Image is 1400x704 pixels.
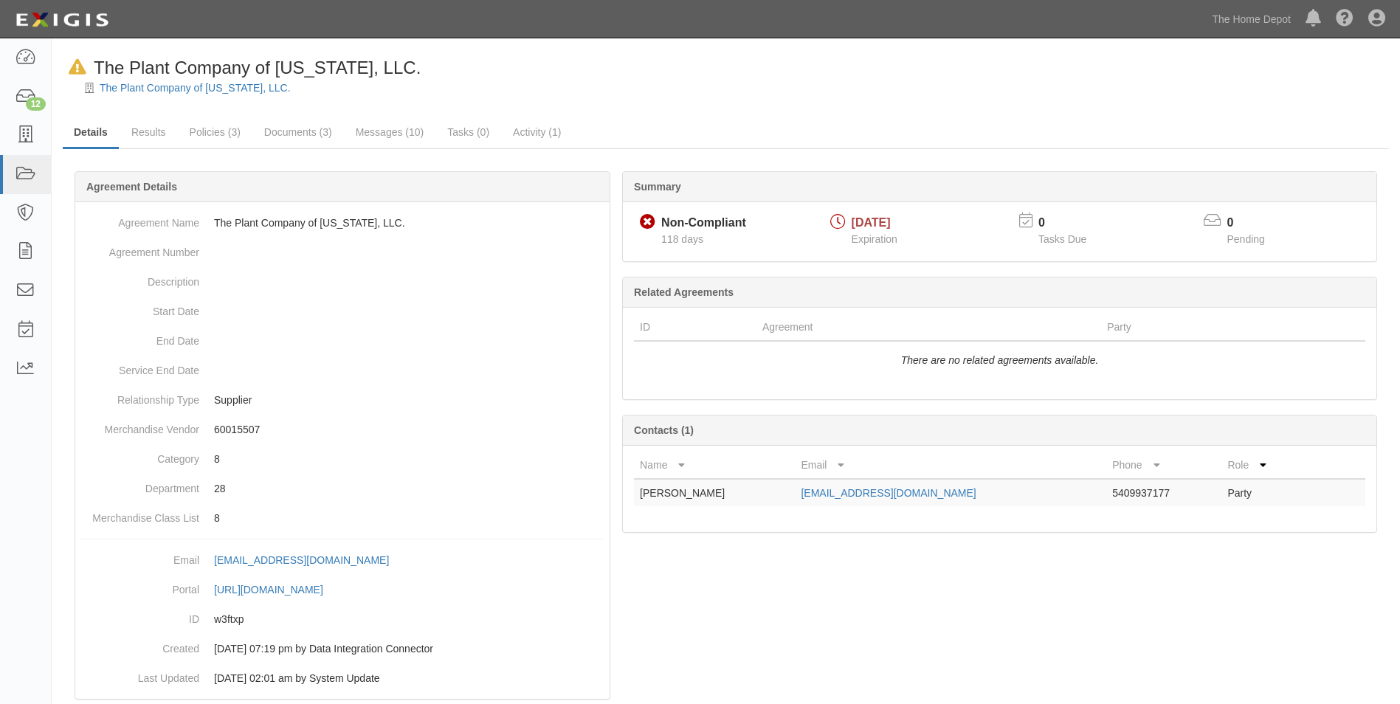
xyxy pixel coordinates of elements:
dt: Email [81,545,199,567]
i: In Default since 06/11/2025 [69,60,86,75]
dd: [DATE] 07:19 pm by Data Integration Connector [81,634,604,663]
i: Non-Compliant [640,215,655,230]
td: Party [1221,479,1306,506]
i: There are no related agreements available. [901,354,1099,366]
a: Results [120,117,177,147]
a: [EMAIL_ADDRESS][DOMAIN_NAME] [214,554,405,566]
dt: Service End Date [81,356,199,378]
span: Expiration [852,233,897,245]
div: Non-Compliant [661,215,746,232]
span: The Plant Company of [US_STATE], LLC. [94,58,421,77]
a: Tasks (0) [436,117,500,147]
dd: The Plant Company of [US_STATE], LLC. [81,208,604,238]
dt: End Date [81,326,199,348]
dt: Relationship Type [81,385,199,407]
span: [DATE] [852,216,891,229]
dt: Agreement Name [81,208,199,230]
span: Since 05/21/2025 [661,233,703,245]
dt: Agreement Number [81,238,199,260]
dt: Portal [81,575,199,597]
a: Documents (3) [253,117,343,147]
div: [EMAIL_ADDRESS][DOMAIN_NAME] [214,553,389,567]
p: 0 [1038,215,1105,232]
p: 8 [214,511,604,525]
dd: Supplier [81,385,604,415]
th: Role [1221,452,1306,479]
dd: w3ftxp [81,604,604,634]
dt: Department [81,474,199,496]
a: [EMAIL_ADDRESS][DOMAIN_NAME] [801,487,976,499]
th: Phone [1106,452,1221,479]
b: Related Agreements [634,286,734,298]
span: Pending [1227,233,1265,245]
i: Help Center - Complianz [1336,10,1354,28]
dt: Description [81,267,199,289]
dt: Start Date [81,297,199,319]
th: Party [1101,314,1300,341]
th: ID [634,314,756,341]
p: 28 [214,481,604,496]
dd: [DATE] 02:01 am by System Update [81,663,604,693]
dt: ID [81,604,199,627]
td: 5409937177 [1106,479,1221,506]
dt: Merchandise Class List [81,503,199,525]
dt: Merchandise Vendor [81,415,199,437]
a: Details [63,117,119,149]
dt: Created [81,634,199,656]
th: Email [795,452,1106,479]
a: Policies (3) [179,117,252,147]
a: The Home Depot [1204,4,1298,34]
div: 12 [26,97,46,111]
a: Messages (10) [345,117,435,147]
b: Contacts (1) [634,424,694,436]
img: logo-5460c22ac91f19d4615b14bd174203de0afe785f0fc80cf4dbbc73dc1793850b.png [11,7,113,33]
a: Activity (1) [502,117,572,147]
p: 0 [1227,215,1283,232]
a: The Plant Company of [US_STATE], LLC. [100,82,291,94]
th: Agreement [756,314,1101,341]
dt: Category [81,444,199,466]
p: 8 [214,452,604,466]
td: [PERSON_NAME] [634,479,795,506]
span: Tasks Due [1038,233,1086,245]
b: Agreement Details [86,181,177,193]
a: [URL][DOMAIN_NAME] [214,584,339,596]
div: The Plant Company of Virginia, LLC. [63,55,421,80]
p: 60015507 [214,422,604,437]
th: Name [634,452,795,479]
b: Summary [634,181,681,193]
dt: Last Updated [81,663,199,686]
